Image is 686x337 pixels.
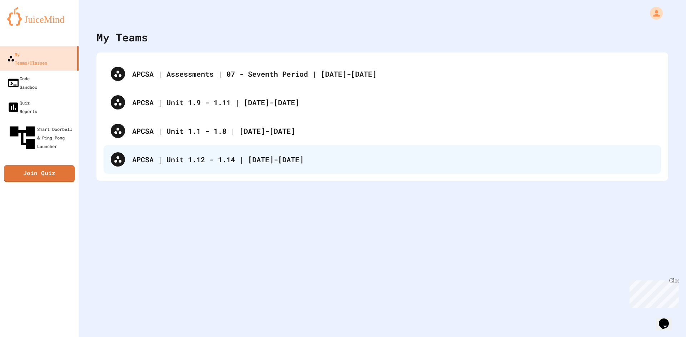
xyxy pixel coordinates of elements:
div: APCSA | Assessments | 07 - Seventh Period | [DATE]-[DATE] [104,60,661,88]
iframe: chat widget [656,308,679,330]
div: APCSA | Unit 1.1 - 1.8 | [DATE]-[DATE] [104,117,661,145]
div: My Account [642,5,665,21]
div: Code Sandbox [7,74,37,91]
div: APCSA | Assessments | 07 - Seventh Period | [DATE]-[DATE] [132,68,654,79]
div: My Teams [96,29,148,45]
div: APCSA | Unit 1.9 - 1.11 | [DATE]-[DATE] [132,97,654,108]
div: APCSA | Unit 1.12 - 1.14 | [DATE]-[DATE] [132,154,654,165]
div: Smart Doorbell & Ping Pong Launcher [7,123,76,153]
iframe: chat widget [627,277,679,308]
div: APCSA | Unit 1.9 - 1.11 | [DATE]-[DATE] [104,88,661,117]
div: APCSA | Unit 1.12 - 1.14 | [DATE]-[DATE] [104,145,661,174]
div: My Teams/Classes [7,50,47,67]
a: Join Quiz [4,165,75,182]
div: Chat with us now!Close [3,3,49,45]
img: logo-orange.svg [7,7,71,26]
div: Quiz Reports [7,98,37,116]
div: APCSA | Unit 1.1 - 1.8 | [DATE]-[DATE] [132,126,654,136]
